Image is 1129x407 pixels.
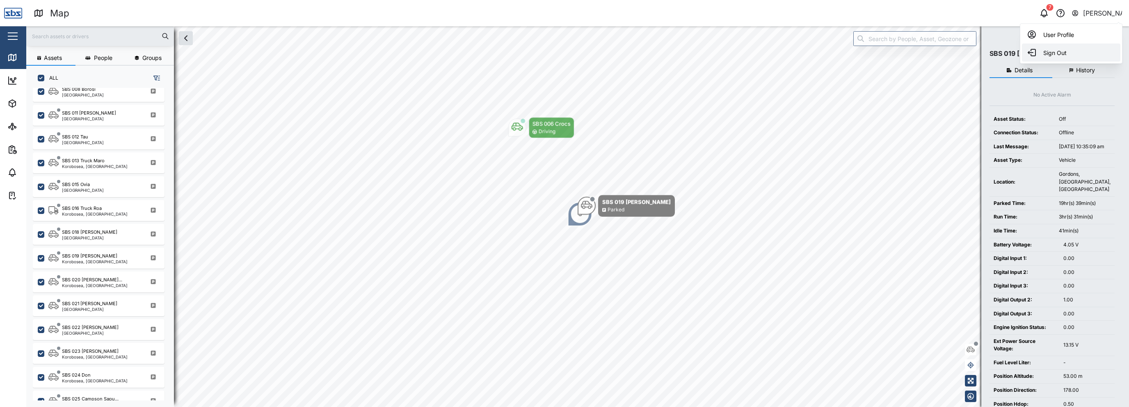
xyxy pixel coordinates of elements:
div: Digital Input 1: [994,255,1055,262]
div: Korobosea, [GEOGRAPHIC_DATA] [62,212,128,216]
div: Asset Type: [994,156,1051,164]
div: Korobosea, [GEOGRAPHIC_DATA] [62,260,128,264]
span: Groups [142,55,162,61]
div: Map [21,53,40,62]
div: SBS 025 Campson Sapu... [62,396,119,402]
div: 0.00 [1063,282,1111,290]
div: 0.00 [1063,310,1111,318]
label: ALL [44,75,58,81]
img: Main Logo [4,4,22,22]
div: SBS 019 [PERSON_NAME] [602,198,671,206]
div: Gordons, [GEOGRAPHIC_DATA], [GEOGRAPHIC_DATA] [1059,170,1111,193]
input: Search assets or drivers [31,30,169,42]
div: Digital Output 3: [994,310,1055,318]
div: SBS 006 Crocs [533,120,571,128]
div: [GEOGRAPHIC_DATA] [62,117,116,121]
button: [PERSON_NAME] [1071,7,1122,19]
div: Asset Status: [994,115,1051,123]
div: 0.00 [1063,255,1111,262]
div: Location: [994,178,1051,186]
div: Assets [21,99,47,108]
input: Search by People, Asset, Geozone or Place [853,31,976,46]
div: Connection Status: [994,129,1051,137]
span: History [1076,67,1095,73]
canvas: Map [26,26,1129,407]
div: 0.00 [1063,324,1111,331]
div: [GEOGRAPHIC_DATA] [62,93,104,97]
div: 3 [578,209,582,218]
div: 178.00 [1063,386,1111,394]
div: Map marker [568,202,592,226]
div: Position Direction: [994,386,1055,394]
div: Digital Output 2: [994,296,1055,304]
div: SBS 013 Truck Maro [62,157,105,164]
div: [GEOGRAPHIC_DATA] [62,331,119,335]
div: 41min(s) [1059,227,1111,235]
div: 4.05 V [1063,241,1111,249]
div: Sign Out [1027,48,1115,57]
div: No Active Alarm [1033,91,1071,99]
div: 0.00 [1063,269,1111,276]
div: Map marker [508,117,574,138]
span: People [94,55,112,61]
div: Korobosea, [GEOGRAPHIC_DATA] [62,283,128,287]
div: SBS 021 [PERSON_NAME] [62,300,117,307]
div: 1.00 [1063,296,1111,304]
div: Parked Time: [994,200,1051,207]
div: [DATE] 10:35:09 am [1059,143,1111,151]
div: Engine Ignition Status: [994,324,1055,331]
div: SBS 016 Truck Roa [62,205,102,212]
div: [GEOGRAPHIC_DATA] [62,236,117,240]
div: Korobosea, [GEOGRAPHIC_DATA] [62,355,128,359]
div: Reports [21,145,49,154]
div: Korobosea, [GEOGRAPHIC_DATA] [62,164,128,168]
div: User Profile [1027,30,1115,39]
div: SBS 018 [PERSON_NAME] [62,229,117,236]
div: SBS 019 [PERSON_NAME] [62,253,117,260]
div: 7 [1047,4,1054,11]
div: [GEOGRAPHIC_DATA] [62,140,104,145]
div: SBS 015 Ovia [62,181,90,188]
div: Ext Power Source Voltage: [994,338,1055,353]
div: Korobosea, [GEOGRAPHIC_DATA] [62,379,128,383]
div: Battery Voltage: [994,241,1055,249]
div: grid [33,88,174,400]
span: Details [1015,67,1033,73]
div: SBS 008 Borosi [62,86,96,93]
div: Parked [608,206,624,214]
div: Tasks [21,191,44,200]
div: SBS 011 [PERSON_NAME] [62,110,116,117]
div: Position Altitude: [994,373,1055,380]
span: Assets [44,55,62,61]
div: 19hr(s) 39min(s) [1059,200,1111,207]
div: Run Time: [994,213,1051,221]
div: [GEOGRAPHIC_DATA] [62,188,104,192]
div: [PERSON_NAME] [1083,8,1122,18]
div: 53.00 m [1063,373,1111,380]
div: [PERSON_NAME] [1020,23,1122,64]
div: 13.15 V [1063,341,1111,349]
div: Digital Input 3: [994,282,1055,290]
div: Digital Input 2: [994,269,1055,276]
div: SBS 024 Don [62,372,91,379]
div: Idle Time: [994,227,1051,235]
div: SBS 022 [PERSON_NAME] [62,324,119,331]
div: SBS 020 [PERSON_NAME]... [62,276,122,283]
div: Vehicle [1059,156,1111,164]
div: Fuel Level Liter: [994,359,1055,367]
div: Sites [21,122,41,131]
div: Alarms [21,168,47,177]
div: Map [50,6,69,21]
div: 3hr(s) 31min(s) [1059,213,1111,221]
div: - [1063,359,1111,367]
div: SBS 012 Tau [62,133,88,140]
div: Offline [1059,129,1111,137]
div: [GEOGRAPHIC_DATA] [62,307,117,311]
div: SBS 019 [PERSON_NAME] [990,48,1072,59]
div: Driving [538,128,555,136]
div: Off [1059,115,1111,123]
div: Dashboard [21,76,58,85]
div: Map marker [578,195,675,217]
div: SBS 023 [PERSON_NAME] [62,348,119,355]
div: Last Message: [994,143,1051,151]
